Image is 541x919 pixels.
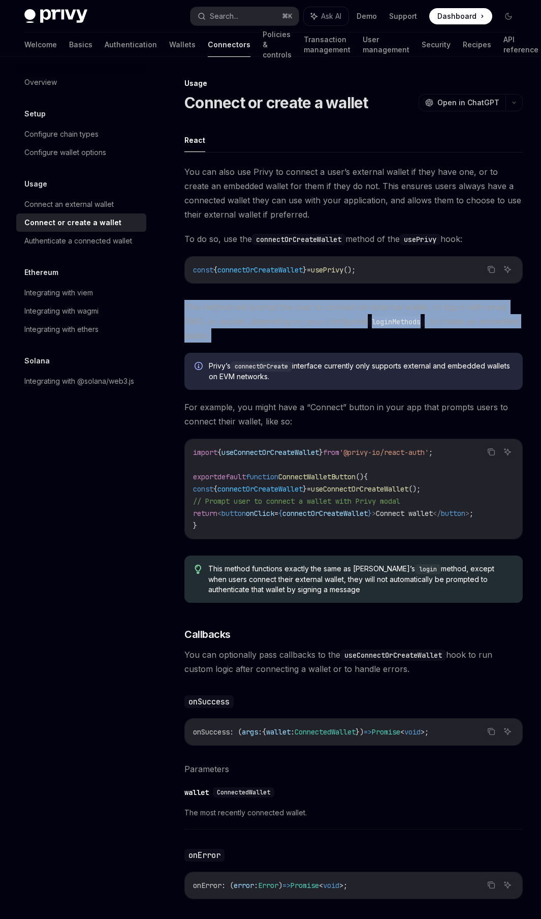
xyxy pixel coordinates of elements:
[303,484,307,494] span: }
[193,727,230,737] span: onSuccess
[429,8,492,24] a: Dashboard
[217,788,270,797] span: ConnectedWallet
[24,128,99,140] div: Configure chain types
[24,287,93,299] div: Integrating with viem
[463,33,491,57] a: Recipes
[408,484,421,494] span: ();
[422,33,451,57] a: Security
[304,33,351,57] a: Transaction management
[357,11,377,21] a: Demo
[184,300,523,343] span: This method will prompt the user to connect an external wallet, or log in with email, SMS, or soc...
[24,9,87,23] img: dark logo
[184,648,523,676] span: You can optionally pass callbacks to the hook to run custom logic after connecting a wallet or to...
[246,472,278,481] span: function
[254,881,258,890] span: :
[339,881,343,890] span: >
[372,509,376,518] span: >
[24,375,134,387] div: Integrating with @solana/web3.js
[311,265,343,274] span: usePrivy
[501,725,514,738] button: Ask AI
[193,448,217,457] span: import
[291,727,295,737] span: :
[16,302,146,320] a: Integrating with wagmi
[16,195,146,213] a: Connect an external wallet
[193,472,217,481] span: export
[421,727,425,737] span: >
[184,849,225,862] code: onError
[278,509,282,518] span: {
[184,762,523,776] h5: Parameters
[24,178,47,190] h5: Usage
[323,448,339,457] span: from
[16,320,146,339] a: Integrating with ethers
[24,323,99,335] div: Integrating with ethers
[208,33,250,57] a: Connectors
[441,509,465,518] span: button
[184,807,523,819] span: The most recently connected wallet.
[195,565,202,574] svg: Tip
[221,448,319,457] span: useConnectOrCreateWallet
[419,94,505,111] button: Open in ChatGPT
[376,509,433,518] span: Connect wallet
[24,355,50,367] h5: Solana
[16,213,146,232] a: Connect or create a wallet
[252,234,345,245] code: connectOrCreateWallet
[195,362,205,372] svg: Info
[16,125,146,143] a: Configure chain types
[500,8,517,24] button: Toggle dark mode
[319,448,323,457] span: }
[485,878,498,892] button: Copy the contents from the code block
[343,265,356,274] span: ();
[501,263,514,276] button: Ask AI
[266,727,291,737] span: wallet
[193,265,213,274] span: const
[105,33,157,57] a: Authentication
[356,727,364,737] span: })
[372,727,400,737] span: Promise
[437,11,476,21] span: Dashboard
[343,881,347,890] span: ;
[184,232,523,246] span: To do so, use the method of the hook:
[213,265,217,274] span: {
[319,881,323,890] span: <
[24,33,57,57] a: Welcome
[295,727,356,737] span: ConnectedWallet
[282,881,291,890] span: =>
[24,198,114,210] div: Connect an external wallet
[429,448,433,457] span: ;
[258,881,278,890] span: Error
[217,484,303,494] span: connectOrCreateWallet
[363,33,409,57] a: User management
[24,235,132,247] div: Authenticate a connected wallet
[190,7,299,25] button: Search...⌘K
[425,727,429,737] span: ;
[282,12,293,20] span: ⌘ K
[184,94,368,112] h1: Connect or create a wallet
[356,472,364,481] span: ()
[485,263,498,276] button: Copy the contents from the code block
[16,232,146,250] a: Authenticate a connected wallet
[231,361,292,372] code: connectOrCreate
[282,509,368,518] span: connectOrCreateWallet
[278,881,282,890] span: )
[193,521,197,530] span: }
[16,284,146,302] a: Integrating with viem
[217,472,246,481] span: default
[311,484,408,494] span: useConnectOrCreateWallet
[69,33,92,57] a: Basics
[24,146,106,159] div: Configure wallet options
[503,33,538,57] a: API reference
[193,881,221,890] span: onError
[16,372,146,390] a: Integrating with @solana/web3.js
[465,509,469,518] span: >
[400,727,404,737] span: <
[184,787,209,798] div: wallet
[184,400,523,428] span: For example, you might have a “Connect” button in your app that prompts users to connect their wa...
[16,143,146,162] a: Configure wallet options
[404,727,421,737] span: void
[221,881,234,890] span: : (
[437,98,499,108] span: Open in ChatGPT
[209,361,513,382] span: Privy’s interface currently only supports external and embedded wallets on EVM networks.
[501,445,514,458] button: Ask AI
[221,509,246,518] span: button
